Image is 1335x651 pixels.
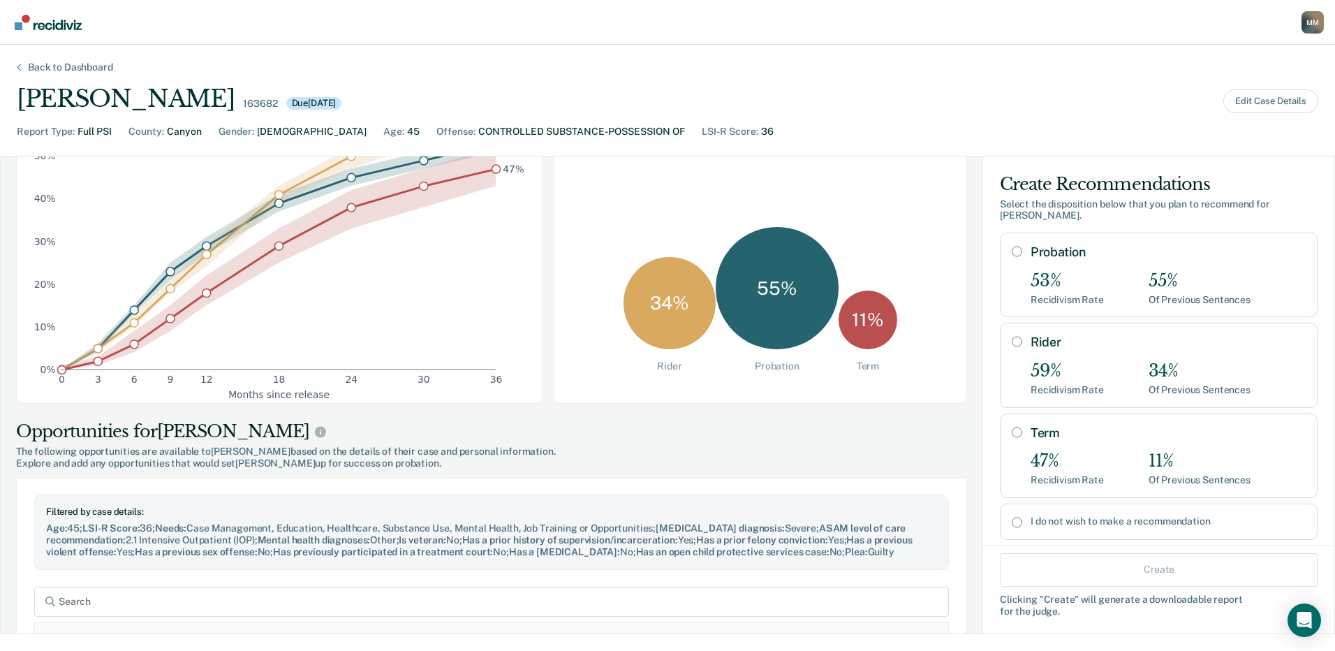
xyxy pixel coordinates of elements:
[46,522,937,557] div: 45 ; 36 ; Case Management, Education, Healthcare, Substance Use, Mental Health, Job Training or O...
[399,534,445,546] span: Is veteran :
[1031,384,1104,396] div: Recidivism Rate
[82,522,140,534] span: LSI-R Score :
[345,374,357,386] text: 24
[273,374,286,386] text: 18
[462,534,678,546] span: Has a prior history of supervision/incarceration :
[1301,11,1324,34] div: M M
[478,124,685,139] div: CONTROLLED SUBSTANCE-POSSESSION OF
[135,546,257,557] span: Has a previous sex offense :
[407,124,420,139] div: 45
[15,15,82,30] img: Recidiviz
[1031,294,1104,306] div: Recidivism Rate
[656,522,785,534] span: [MEDICAL_DATA] diagnosis :
[34,279,56,290] text: 20%
[839,291,897,349] div: 11 %
[257,124,367,139] div: [DEMOGRAPHIC_DATA]
[46,522,906,546] span: ASAM level of care recommendation :
[11,61,130,73] div: Back to Dashboard
[34,236,56,247] text: 30%
[1149,451,1251,471] div: 11%
[696,534,828,546] span: Has a prior felony conviction :
[228,389,330,400] g: x-axis label
[46,506,937,518] div: Filtered by case details:
[61,109,496,370] g: area
[243,98,277,110] div: 163682
[59,374,502,386] g: x-axis tick label
[34,108,56,376] g: y-axis tick label
[59,374,65,386] text: 0
[418,374,430,386] text: 30
[1031,451,1104,471] div: 47%
[716,227,839,350] div: 55 %
[1000,173,1318,196] div: Create Recommendations
[761,124,774,139] div: 36
[755,360,799,372] div: Probation
[46,522,67,534] span: Age :
[16,420,967,443] div: Opportunities for [PERSON_NAME]
[1031,425,1306,441] label: Term
[1031,335,1306,350] label: Rider
[1031,515,1306,527] label: I do not wish to make a recommendation
[509,546,620,557] span: Has a [MEDICAL_DATA] :
[155,522,186,534] span: Needs :
[1288,604,1321,637] div: Open Intercom Messenger
[34,151,56,162] text: 50%
[258,534,371,546] span: Mental health diagnoses :
[16,458,967,469] span: Explore and add any opportunities that would set [PERSON_NAME] up for success on probation.
[1031,244,1306,260] label: Probation
[636,546,829,557] span: Has an open child protective services case :
[1149,271,1251,291] div: 55%
[1000,198,1318,222] div: Select the disposition below that you plan to recommend for [PERSON_NAME] .
[857,360,879,372] div: Term
[1031,271,1104,291] div: 53%
[16,446,967,458] span: The following opportunities are available to [PERSON_NAME] based on the details of their case and...
[503,163,524,175] text: 47%
[1149,474,1251,486] div: Of Previous Sentences
[168,374,174,386] text: 9
[436,124,475,139] div: Offense :
[128,124,164,139] div: County :
[1301,11,1324,34] button: Profile dropdown button
[273,546,493,557] span: Has previously participated in a treatment court :
[657,360,681,372] div: Rider
[1031,474,1104,486] div: Recidivism Rate
[58,114,501,374] g: dot
[17,124,75,139] div: Report Type :
[1000,593,1318,617] div: Clicking " Create " will generate a downloadable report for the judge.
[167,124,202,139] div: Canyon
[383,124,404,139] div: Age :
[46,534,913,557] span: Has a previous violent offense :
[503,112,524,175] g: text
[286,97,342,110] div: Due [DATE]
[228,389,330,400] text: Months since release
[1149,384,1251,396] div: Of Previous Sentences
[34,587,949,617] input: Search
[78,124,112,139] div: Full PSI
[1031,361,1104,381] div: 59%
[131,374,138,386] text: 6
[624,257,716,349] div: 34 %
[1000,553,1318,586] button: Create
[702,124,758,139] div: LSI-R Score :
[17,85,235,113] div: [PERSON_NAME]
[490,374,503,386] text: 36
[1223,89,1318,113] button: Edit Case Details
[1149,361,1251,381] div: 34%
[34,321,56,332] text: 10%
[95,374,101,386] text: 3
[219,124,254,139] div: Gender :
[40,364,56,375] text: 0%
[200,374,213,386] text: 12
[34,193,56,205] text: 40%
[845,546,867,557] span: Plea :
[1149,294,1251,306] div: Of Previous Sentences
